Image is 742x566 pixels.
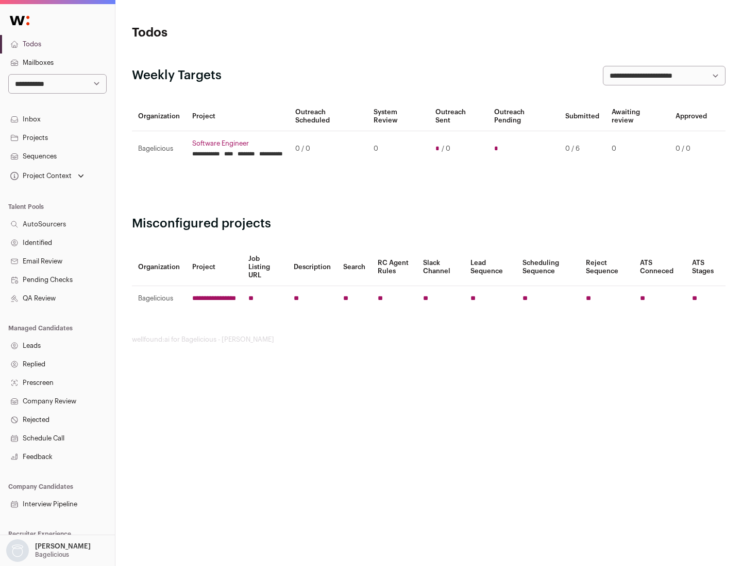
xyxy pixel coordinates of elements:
[516,249,580,286] th: Scheduling Sequence
[4,10,35,31] img: Wellfound
[132,102,186,131] th: Organization
[288,249,337,286] th: Description
[132,67,222,84] h2: Weekly Targets
[442,145,450,153] span: / 0
[367,131,429,167] td: 0
[367,102,429,131] th: System Review
[132,286,186,311] td: Bagelicious
[464,249,516,286] th: Lead Sequence
[186,249,242,286] th: Project
[132,216,726,232] h2: Misconfigured projects
[669,131,713,167] td: 0 / 0
[669,102,713,131] th: Approved
[132,131,186,167] td: Bagelicious
[242,249,288,286] th: Job Listing URL
[605,102,669,131] th: Awaiting review
[686,249,726,286] th: ATS Stages
[35,542,91,551] p: [PERSON_NAME]
[372,249,416,286] th: RC Agent Rules
[289,102,367,131] th: Outreach Scheduled
[132,335,726,344] footer: wellfound:ai for Bagelicious - [PERSON_NAME]
[4,539,93,562] button: Open dropdown
[559,102,605,131] th: Submitted
[580,249,634,286] th: Reject Sequence
[8,169,86,183] button: Open dropdown
[337,249,372,286] th: Search
[186,102,289,131] th: Project
[559,131,605,167] td: 0 / 6
[132,249,186,286] th: Organization
[417,249,464,286] th: Slack Channel
[192,139,283,148] a: Software Engineer
[488,102,559,131] th: Outreach Pending
[8,172,72,180] div: Project Context
[35,551,69,559] p: Bagelicious
[132,25,330,41] h1: Todos
[289,131,367,167] td: 0 / 0
[429,102,488,131] th: Outreach Sent
[634,249,685,286] th: ATS Conneced
[605,131,669,167] td: 0
[6,539,29,562] img: nopic.png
